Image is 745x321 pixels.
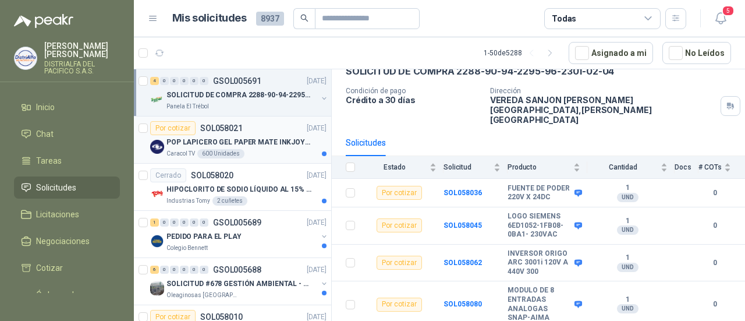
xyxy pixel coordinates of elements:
[213,218,261,227] p: GSOL005689
[444,156,508,179] th: Solicitud
[166,196,210,206] p: Industrias Tomy
[346,136,386,149] div: Solicitudes
[134,117,331,164] a: Por cotizarSOL058021[DATE] Company LogoPOP LAPICERO GEL PAPER MATE INKJOY 0.7 (Revisar el adjunto...
[166,184,311,195] p: HIPOCLORITO DE SODIO LÍQUIDO AL 15% CONT NETO 20L
[484,44,559,62] div: 1 - 50 de 5288
[346,95,481,105] p: Crédito a 30 días
[490,95,716,125] p: VEREDA SANJON [PERSON_NAME] [GEOGRAPHIC_DATA] , [PERSON_NAME][GEOGRAPHIC_DATA]
[213,266,261,274] p: GSOL005688
[166,149,195,158] p: Caracol TV
[150,187,164,201] img: Company Logo
[200,218,208,227] div: 0
[587,253,668,263] b: 1
[150,77,159,85] div: 4
[36,208,79,221] span: Licitaciones
[307,217,327,228] p: [DATE]
[170,218,179,227] div: 0
[166,137,311,148] p: POP LAPICERO GEL PAPER MATE INKJOY 0.7 (Revisar el adjunto)
[36,128,54,140] span: Chat
[150,74,329,111] a: 4 0 0 0 0 0 GSOL005691[DATE] Company LogoSOLICITUD DE COMPRA 2288-90-94-2295-96-2301-02-04Panela ...
[160,266,169,274] div: 0
[698,188,731,199] b: 0
[166,231,242,242] p: PEDIDO PARA EL PLAY
[710,8,731,29] button: 5
[212,196,247,206] div: 2 cuñetes
[197,149,244,158] div: 600 Unidades
[190,266,198,274] div: 0
[675,156,698,179] th: Docs
[587,184,668,193] b: 1
[190,218,198,227] div: 0
[346,87,481,95] p: Condición de pago
[362,163,427,171] span: Estado
[300,14,308,22] span: search
[160,218,169,227] div: 0
[172,10,247,27] h1: Mis solicitudes
[14,177,120,199] a: Solicitudes
[587,156,675,179] th: Cantidad
[698,163,722,171] span: # COTs
[698,156,745,179] th: # COTs
[200,313,243,321] p: SOL058010
[213,77,261,85] p: GSOL005691
[444,189,482,197] a: SOL058036
[190,77,198,85] div: 0
[444,163,491,171] span: Solicitud
[191,171,233,179] p: SOL058020
[508,184,572,202] b: FUENTE DE PODER 220V X 24DC
[166,278,311,290] p: SOLICITUD #678 GESTIÓN AMBIENTAL - TUMACO
[166,291,240,300] p: Oleaginosas [GEOGRAPHIC_DATA][PERSON_NAME]
[307,170,327,181] p: [DATE]
[508,249,572,277] b: INVERSOR ORIGO ARC 3001i 120V A 440V 300
[200,77,208,85] div: 0
[14,96,120,118] a: Inicio
[15,47,37,69] img: Company Logo
[14,257,120,279] a: Cotizar
[150,168,186,182] div: Cerrado
[150,218,159,227] div: 1
[44,61,120,75] p: DISTRIALFA DEL PACIFICO S.A.S.
[698,299,731,310] b: 0
[14,284,120,319] a: Órdenes de Compra
[14,14,73,28] img: Logo peakr
[150,216,329,253] a: 1 0 0 0 0 0 GSOL005689[DATE] Company LogoPEDIDO PARA EL PLAYColegio Bennett
[617,193,638,202] div: UND
[14,203,120,225] a: Licitaciones
[150,281,164,295] img: Company Logo
[617,304,638,313] div: UND
[587,295,668,305] b: 1
[36,101,55,114] span: Inicio
[617,225,638,235] div: UND
[36,154,62,167] span: Tareas
[508,212,572,239] b: LOGO SIEMENS 6ED1052-1FB08-0BA1- 230VAC
[698,257,731,269] b: 0
[166,90,311,101] p: SOLICITUD DE COMPRA 2288-90-94-2295-96-2301-02-04
[587,163,658,171] span: Cantidad
[36,262,63,274] span: Cotizar
[170,266,179,274] div: 0
[150,263,329,300] a: 6 0 0 0 0 0 GSOL005688[DATE] Company LogoSOLICITUD #678 GESTIÓN AMBIENTAL - TUMACOOleaginosas [GE...
[377,298,422,312] div: Por cotizar
[36,288,109,314] span: Órdenes de Compra
[180,218,189,227] div: 0
[36,181,76,194] span: Solicitudes
[444,221,482,230] a: SOL058045
[150,266,159,274] div: 6
[552,12,576,25] div: Todas
[569,42,653,64] button: Asignado a mi
[662,42,731,64] button: No Leídos
[166,244,208,253] p: Colegio Bennett
[36,235,90,248] span: Negociaciones
[180,266,189,274] div: 0
[362,156,444,179] th: Estado
[14,230,120,252] a: Negociaciones
[160,77,169,85] div: 0
[587,217,668,226] b: 1
[508,163,571,171] span: Producto
[377,256,422,270] div: Por cotizar
[617,263,638,272] div: UND
[722,5,735,16] span: 5
[307,76,327,87] p: [DATE]
[150,121,196,135] div: Por cotizar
